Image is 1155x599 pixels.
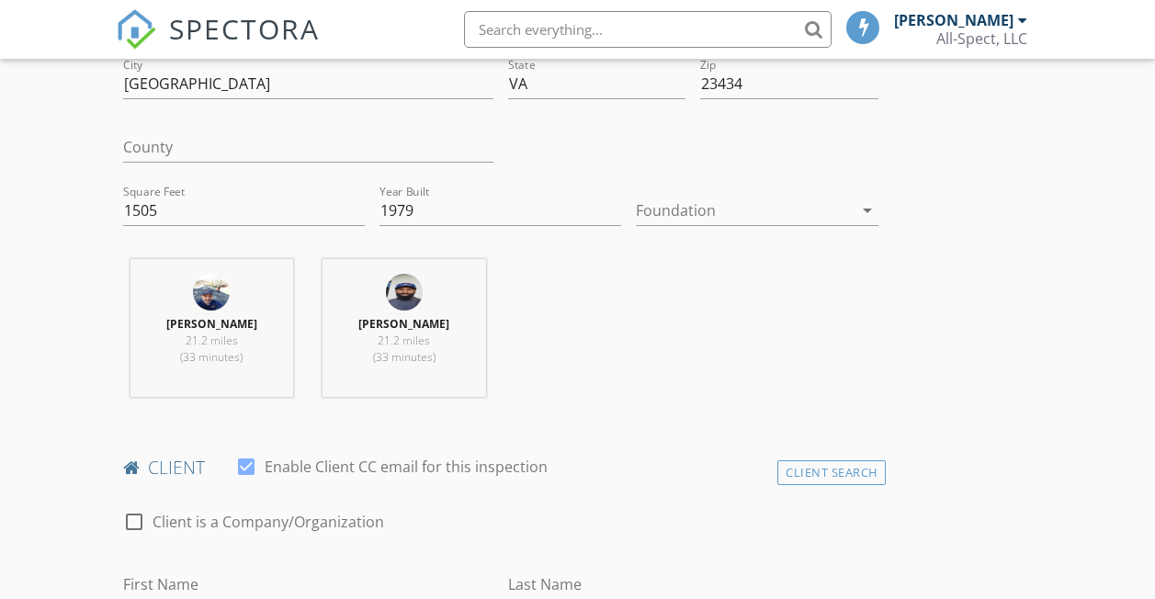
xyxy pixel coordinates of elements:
strong: [PERSON_NAME] [358,316,449,332]
label: Enable Client CC email for this inspection [265,458,548,476]
img: resized_20250203_164246_1738618970429.jpeg [386,274,423,311]
span: (33 minutes) [180,349,243,365]
i: arrow_drop_down [856,199,878,221]
div: All-Spect, LLC [936,29,1027,48]
label: Client is a Company/Organization [153,513,384,531]
span: SPECTORA [169,9,320,48]
span: (33 minutes) [373,349,436,365]
img: The Best Home Inspection Software - Spectora [116,9,156,50]
input: Search everything... [464,11,832,48]
div: Client Search [777,460,886,485]
div: [PERSON_NAME] [894,11,1013,29]
h4: client [123,456,878,480]
span: 21.2 miles [186,333,238,348]
strong: [PERSON_NAME] [166,316,257,332]
img: 201802753.jpg [193,274,230,311]
span: 21.2 miles [378,333,430,348]
a: SPECTORA [116,25,320,63]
